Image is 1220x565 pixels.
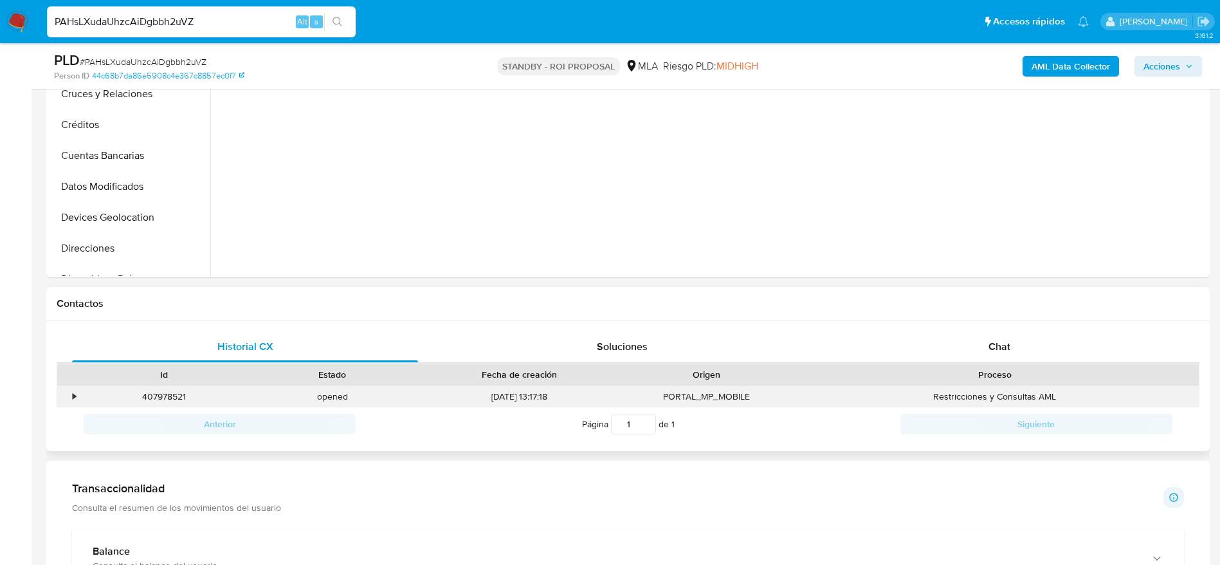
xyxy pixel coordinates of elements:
[716,59,758,73] span: MIDHIGH
[791,386,1199,407] div: Restricciones y Consultas AML
[50,233,210,264] button: Direcciones
[582,414,675,434] span: Página de
[1197,15,1210,28] a: Salir
[80,55,206,68] span: # PAHsLXudaUhzcAiDgbbh2uVZ
[54,50,80,70] b: PLD
[1023,56,1119,77] button: AML Data Collector
[314,15,318,28] span: s
[50,202,210,233] button: Devices Geolocation
[297,15,307,28] span: Alt
[84,414,356,434] button: Anterior
[426,368,614,381] div: Fecha de creación
[217,339,273,354] span: Historial CX
[73,391,76,403] div: •
[988,339,1010,354] span: Chat
[50,79,210,109] button: Cruces y Relaciones
[1032,56,1110,77] b: AML Data Collector
[50,264,210,295] button: Dispositivos Point
[1134,56,1202,77] button: Acciones
[632,368,782,381] div: Origen
[89,368,239,381] div: Id
[248,386,417,407] div: opened
[257,368,408,381] div: Estado
[57,297,1199,310] h1: Contactos
[663,59,758,73] span: Riesgo PLD:
[92,70,244,82] a: 44c68b7da86e5908c4e367c8857ec0f7
[50,140,210,171] button: Cuentas Bancarias
[50,171,210,202] button: Datos Modificados
[54,70,89,82] b: Person ID
[671,418,675,431] span: 1
[1120,15,1192,28] p: elaine.mcfarlane@mercadolibre.com
[47,14,356,30] input: Buscar usuario o caso...
[625,59,658,73] div: MLA
[324,13,351,31] button: search-icon
[993,15,1065,28] span: Accesos rápidos
[1143,56,1180,77] span: Acciones
[417,386,623,407] div: [DATE] 13:17:18
[497,57,620,75] p: STANDBY - ROI PROPOSAL
[623,386,791,407] div: PORTAL_MP_MOBILE
[50,109,210,140] button: Créditos
[900,414,1172,434] button: Siguiente
[80,386,248,407] div: 407978521
[1195,30,1214,41] span: 3.161.2
[1078,16,1089,27] a: Notificaciones
[800,368,1190,381] div: Proceso
[597,339,648,354] span: Soluciones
